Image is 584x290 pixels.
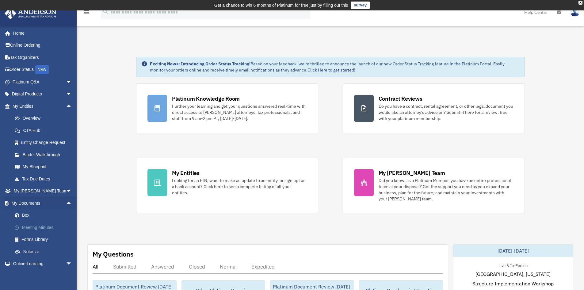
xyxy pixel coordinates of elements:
a: Digital Productsarrow_drop_down [4,88,81,100]
a: Meeting Minutes [9,221,81,234]
div: My [PERSON_NAME] Team [379,169,445,177]
img: User Pic [570,8,579,17]
a: Tax Organizers [4,51,81,64]
div: My Questions [93,249,134,259]
div: close [578,1,582,5]
div: Normal [220,264,237,270]
strong: Exciting News: Introducing Order Status Tracking! [150,61,250,67]
a: Box [9,209,81,222]
a: Platinum Q&Aarrow_drop_down [4,76,81,88]
div: [DATE]-[DATE] [453,245,573,257]
a: Online Learningarrow_drop_down [4,258,81,270]
div: Closed [189,264,205,270]
span: arrow_drop_down [66,258,78,270]
div: Further your learning and get your questions answered real-time with direct access to [PERSON_NAM... [172,103,307,122]
span: arrow_drop_down [66,88,78,101]
span: [GEOGRAPHIC_DATA], [US_STATE] [475,270,551,278]
span: arrow_drop_down [66,76,78,88]
div: Platinum Knowledge Room [172,95,240,102]
i: search [102,8,109,15]
a: Forms Library [9,234,81,246]
a: Home [4,27,78,39]
span: arrow_drop_up [66,100,78,113]
div: Live & In-Person [494,262,532,268]
a: My [PERSON_NAME] Teamarrow_drop_down [4,185,81,197]
div: NEW [35,65,49,74]
a: Entity Change Request [9,137,81,149]
a: Contract Reviews Do you have a contract, rental agreement, or other legal document you would like... [343,83,525,133]
a: Online Ordering [4,39,81,52]
div: Did you know, as a Platinum Member, you have an entire professional team at your disposal? Get th... [379,177,513,202]
div: Do you have a contract, rental agreement, or other legal document you would like an attorney's ad... [379,103,513,122]
span: Structure Implementation Workshop [472,280,554,287]
div: My Entities [172,169,200,177]
a: menu [83,11,90,16]
a: survey [351,2,370,9]
div: Looking for an EIN, want to make an update to an entity, or sign up for a bank account? Click her... [172,177,307,196]
a: Click Here to get started! [307,67,355,73]
div: Contract Reviews [379,95,422,102]
a: My Entities Looking for an EIN, want to make an update to an entity, or sign up for a bank accoun... [136,158,318,213]
span: arrow_drop_down [66,185,78,198]
div: All [93,264,98,270]
a: CTA Hub [9,124,81,137]
a: My [PERSON_NAME] Team Did you know, as a Platinum Member, you have an entire professional team at... [343,158,525,213]
div: Submitted [113,264,136,270]
a: Tax Due Dates [9,173,81,185]
a: Platinum Knowledge Room Further your learning and get your questions answered real-time with dire... [136,83,318,133]
a: My Documentsarrow_drop_up [4,197,81,209]
div: Based on your feedback, we're thrilled to announce the launch of our new Order Status Tracking fe... [150,61,520,73]
div: Get a chance to win 6 months of Platinum for free just by filling out this [214,2,348,9]
div: Answered [151,264,174,270]
a: Notarize [9,246,81,258]
i: menu [83,9,90,16]
span: arrow_drop_up [66,197,78,210]
div: Expedited [251,264,275,270]
a: Binder Walkthrough [9,149,81,161]
a: My Blueprint [9,161,81,173]
a: Order StatusNEW [4,64,81,76]
img: Anderson Advisors Platinum Portal [3,7,58,19]
a: Overview [9,112,81,125]
a: My Entitiesarrow_drop_up [4,100,81,112]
